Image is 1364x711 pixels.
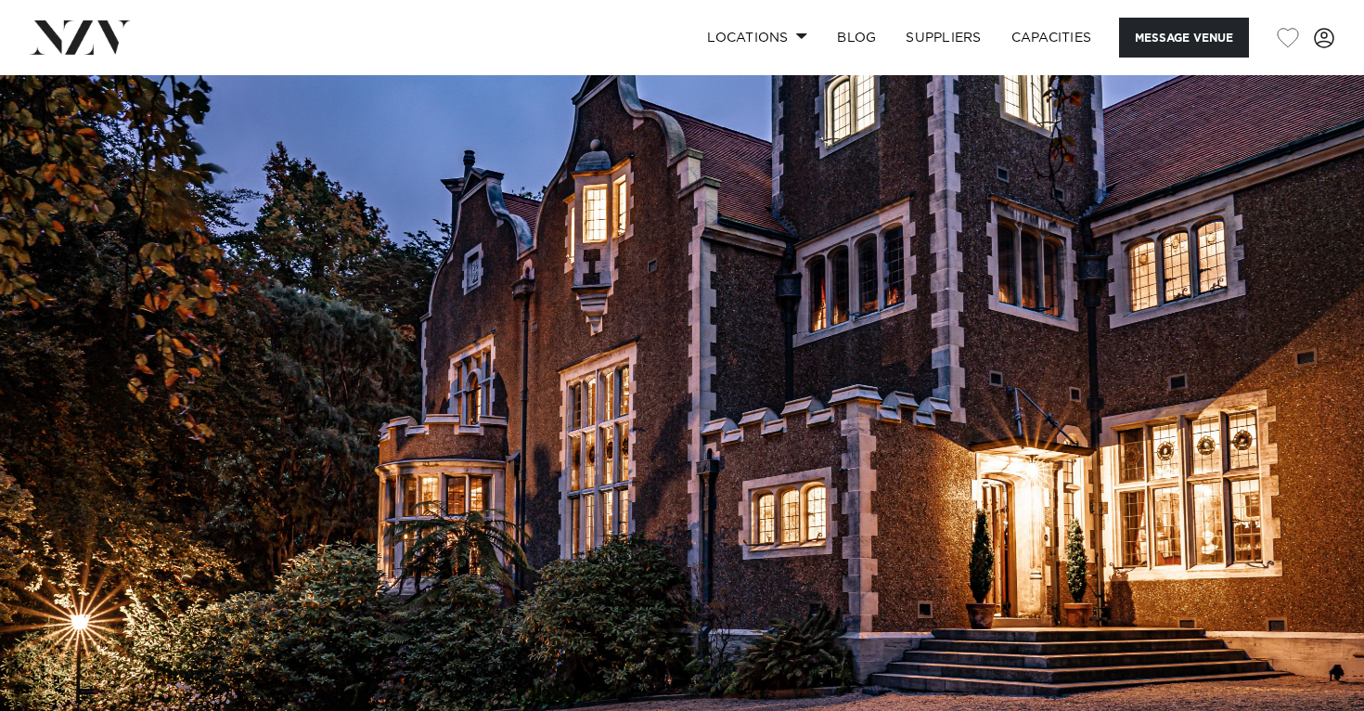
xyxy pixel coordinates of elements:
a: Locations [692,18,822,58]
a: SUPPLIERS [891,18,996,58]
a: BLOG [822,18,891,58]
button: Message Venue [1119,18,1249,58]
img: nzv-logo.png [30,20,131,54]
a: Capacities [997,18,1107,58]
